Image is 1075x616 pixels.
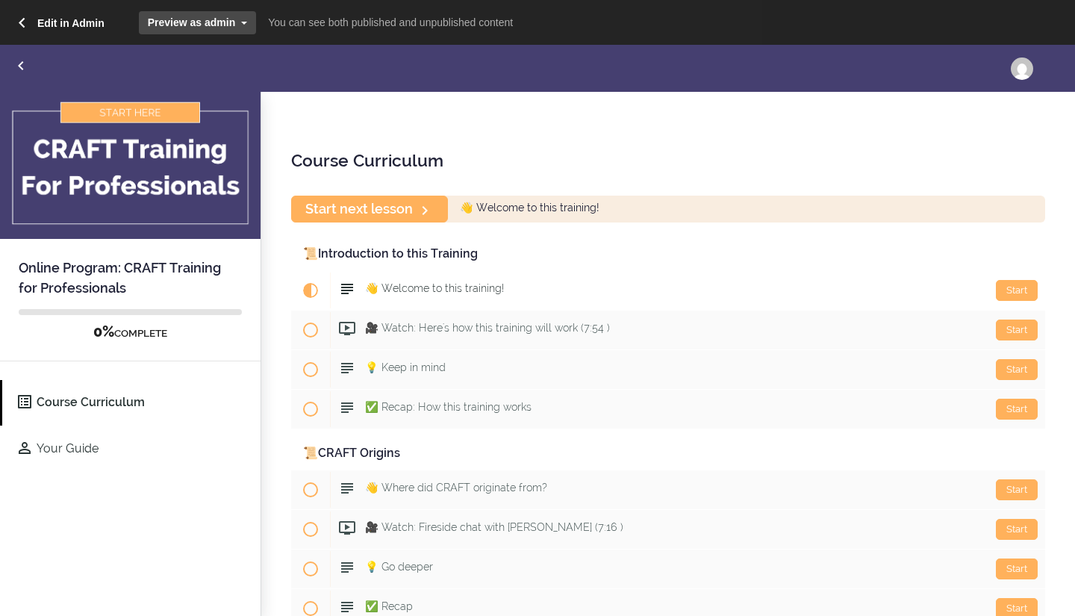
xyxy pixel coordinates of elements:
[291,271,1045,310] a: Current item Start 👋 Welcome to this training!
[291,510,1045,549] a: Start 🎥 Watch: Fireside chat with [PERSON_NAME] (7:16 )
[365,361,446,373] span: 💡 Keep in mind
[996,559,1038,579] div: Start
[365,322,610,334] span: 🎥 Watch: Here's how this training will work (7:54 )
[996,359,1038,380] div: Start
[996,280,1038,301] div: Start
[996,399,1038,420] div: Start
[139,11,257,34] a: Preview as admin
[365,482,547,494] span: 👋 Where did CRAFT originate from?
[268,15,513,30] p: You can see both published and unpublished content
[291,390,1045,429] a: Start ✅ Recap: How this training works
[996,479,1038,500] div: Start
[19,323,242,342] div: COMPLETE
[291,237,1045,271] div: 📜Introduction to this Training
[365,282,504,294] span: 👋 Welcome to this training!
[291,271,330,310] span: Current item
[291,311,1045,349] a: Start 🎥 Watch: Here's how this training will work (7:54 )
[291,350,1045,389] a: Start 💡 Keep in mind
[1011,57,1033,80] img: calum@wethevillage.co
[365,401,532,413] span: ✅ Recap: How this training works
[365,561,433,573] span: 💡 Go deeper
[93,323,114,340] span: 0%
[291,550,1045,588] a: Start 💡 Go deeper
[291,148,1045,173] h2: Course Curriculum
[365,521,623,533] span: 🎥 Watch: Fireside chat with [PERSON_NAME] (7:16 )
[291,437,1045,470] div: 📜CRAFT Origins
[1,46,41,90] a: Back to courses
[996,320,1038,340] div: Start
[460,202,599,214] span: 👋 Welcome to this training!
[996,519,1038,540] div: Start
[365,600,413,612] span: ✅ Recap
[291,470,1045,509] a: Start 👋 Where did CRAFT originate from?
[2,426,261,472] a: Your Guide
[291,196,448,222] a: Start next lesson
[2,380,261,426] a: Course Curriculum
[12,57,30,75] svg: Back to courses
